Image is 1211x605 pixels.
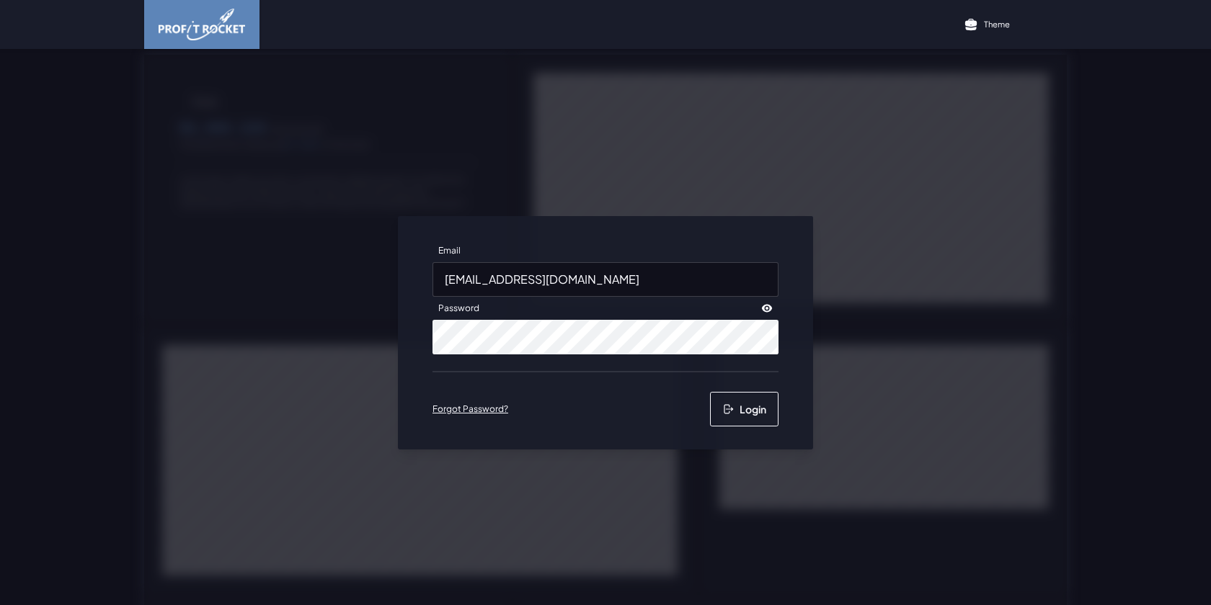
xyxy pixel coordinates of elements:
[432,239,466,262] label: Email
[432,403,508,415] a: Forgot Password?
[432,297,485,320] label: Password
[159,9,245,40] img: image
[984,19,1010,30] p: Theme
[710,392,778,426] button: Login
